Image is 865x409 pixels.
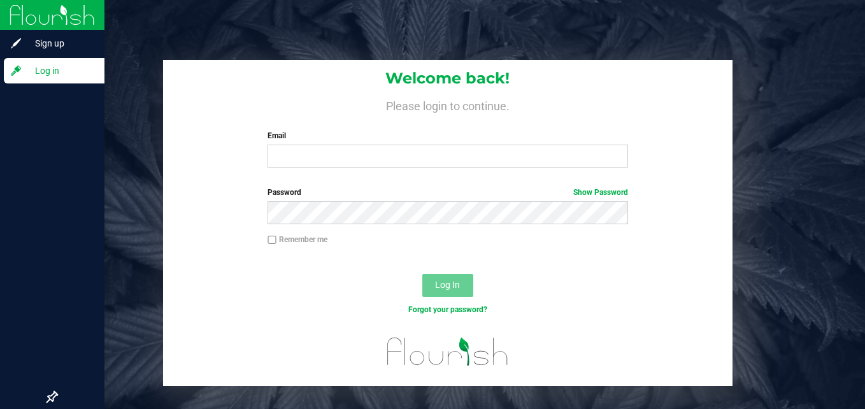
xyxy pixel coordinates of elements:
label: Email [268,130,628,141]
a: Show Password [573,188,628,197]
a: Forgot your password? [408,305,487,314]
button: Log In [422,274,473,297]
img: flourish_logo.svg [376,329,518,375]
inline-svg: Sign up [10,37,22,50]
input: Remember me [268,236,276,245]
span: Log in [22,63,99,78]
h1: Welcome back! [163,70,732,87]
h4: Please login to continue. [163,97,732,112]
span: Password [268,188,301,197]
inline-svg: Log in [10,64,22,77]
span: Log In [435,280,460,290]
label: Remember me [268,234,327,245]
span: Sign up [22,36,99,51]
